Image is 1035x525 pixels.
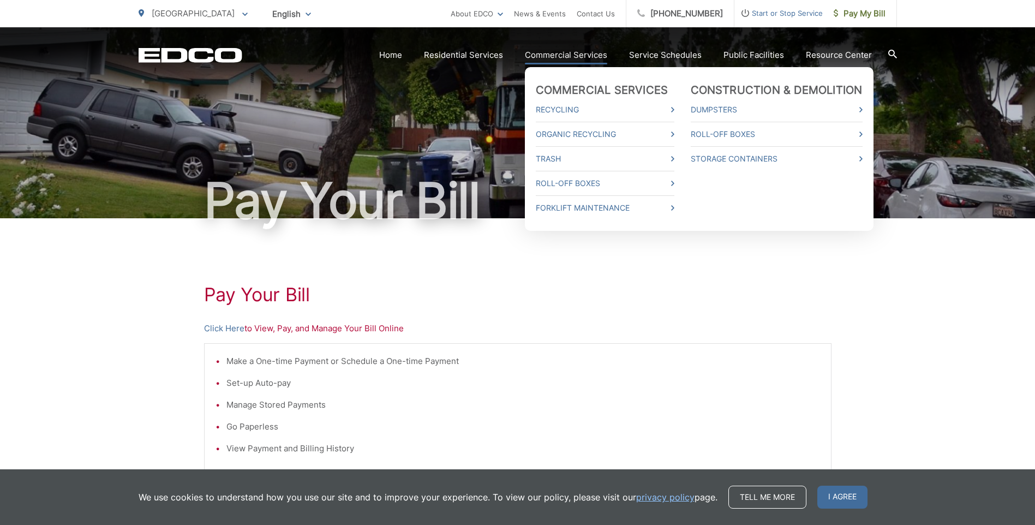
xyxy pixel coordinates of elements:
[226,355,820,368] li: Make a One-time Payment or Schedule a One-time Payment
[264,4,319,23] span: English
[691,152,863,165] a: Storage Containers
[226,442,820,455] li: View Payment and Billing History
[806,49,872,62] a: Resource Center
[536,103,674,116] a: Recycling
[152,8,235,19] span: [GEOGRAPHIC_DATA]
[691,103,863,116] a: Dumpsters
[204,322,244,335] a: Click Here
[577,7,615,20] a: Contact Us
[451,7,503,20] a: About EDCO
[536,128,674,141] a: Organic Recycling
[817,486,868,509] span: I agree
[536,83,668,97] a: Commercial Services
[536,177,674,190] a: Roll-Off Boxes
[424,49,503,62] a: Residential Services
[514,7,566,20] a: News & Events
[536,201,674,214] a: Forklift Maintenance
[139,174,897,228] h1: Pay Your Bill
[139,491,717,504] p: We use cookies to understand how you use our site and to improve your experience. To view our pol...
[525,49,607,62] a: Commercial Services
[204,284,831,306] h1: Pay Your Bill
[636,491,695,504] a: privacy policy
[691,128,863,141] a: Roll-Off Boxes
[226,398,820,411] li: Manage Stored Payments
[204,322,831,335] p: to View, Pay, and Manage Your Bill Online
[226,377,820,390] li: Set-up Auto-pay
[629,49,702,62] a: Service Schedules
[723,49,784,62] a: Public Facilities
[728,486,806,509] a: Tell me more
[379,49,402,62] a: Home
[139,47,242,63] a: EDCD logo. Return to the homepage.
[834,7,886,20] span: Pay My Bill
[536,152,674,165] a: Trash
[226,420,820,433] li: Go Paperless
[691,83,863,97] a: Construction & Demolition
